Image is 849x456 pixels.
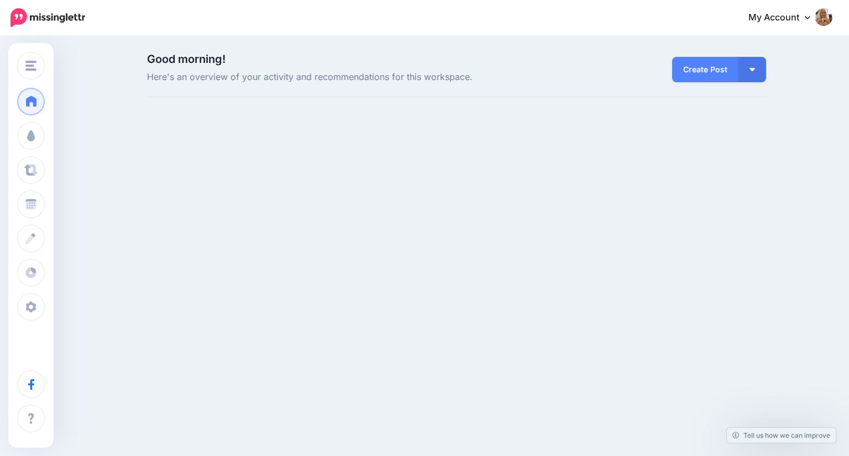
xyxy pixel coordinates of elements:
[672,57,738,82] a: Create Post
[147,52,226,66] span: Good morning!
[727,428,836,443] a: Tell us how we can improve
[11,8,85,27] img: Missinglettr
[147,70,554,84] span: Here's an overview of your activity and recommendations for this workspace.
[25,61,36,71] img: menu.png
[737,4,832,31] a: My Account
[750,68,755,71] img: arrow-down-white.png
